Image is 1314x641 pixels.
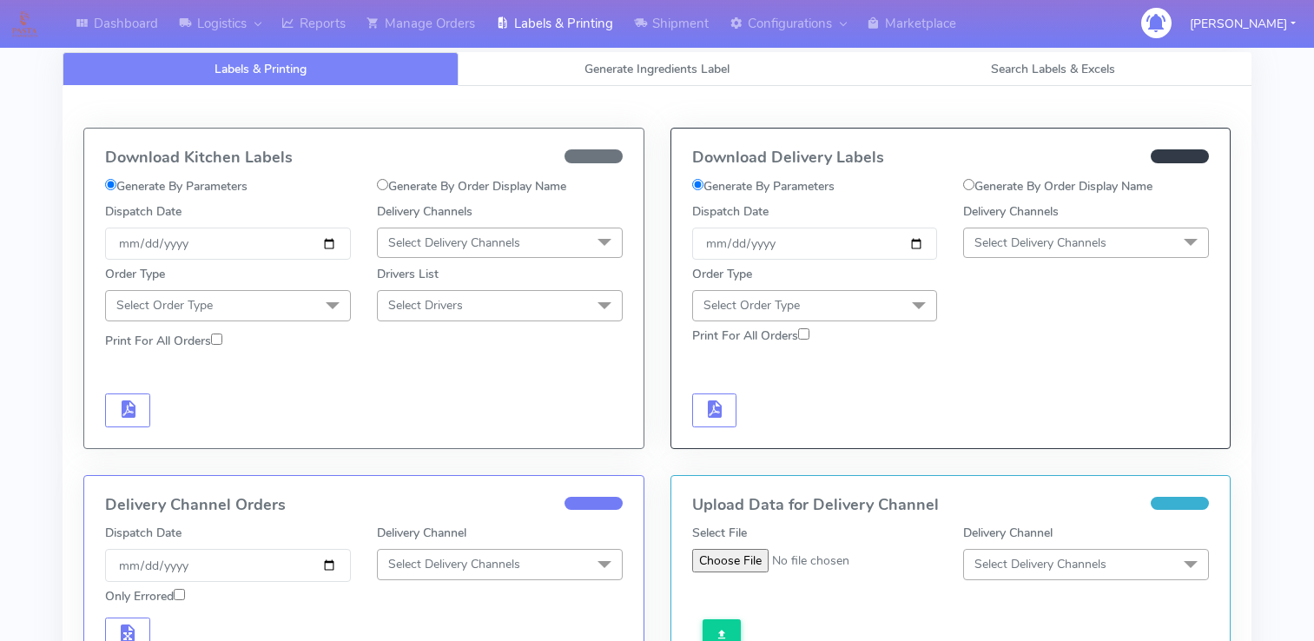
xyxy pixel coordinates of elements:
[692,202,769,221] label: Dispatch Date
[1177,6,1309,42] button: [PERSON_NAME]
[377,265,439,283] label: Drivers List
[692,149,1210,167] h4: Download Delivery Labels
[105,497,623,514] h4: Delivery Channel Orders
[105,524,182,542] label: Dispatch Date
[211,334,222,345] input: Print For All Orders
[388,297,463,314] span: Select Drivers
[963,179,974,190] input: Generate By Order Display Name
[377,179,388,190] input: Generate By Order Display Name
[584,61,730,77] span: Generate Ingredients Label
[174,589,185,600] input: Only Errored
[388,556,520,572] span: Select Delivery Channels
[105,265,165,283] label: Order Type
[105,179,116,190] input: Generate By Parameters
[974,556,1106,572] span: Select Delivery Channels
[105,587,185,605] label: Only Errored
[377,524,466,542] label: Delivery Channel
[703,297,800,314] span: Select Order Type
[692,497,1210,514] h4: Upload Data for Delivery Channel
[963,202,1059,221] label: Delivery Channels
[692,327,809,345] label: Print For All Orders
[692,177,835,195] label: Generate By Parameters
[116,297,213,314] span: Select Order Type
[63,52,1251,86] ul: Tabs
[692,179,703,190] input: Generate By Parameters
[215,61,307,77] span: Labels & Printing
[377,177,566,195] label: Generate By Order Display Name
[377,202,472,221] label: Delivery Channels
[105,149,623,167] h4: Download Kitchen Labels
[963,524,1053,542] label: Delivery Channel
[991,61,1115,77] span: Search Labels & Excels
[692,524,747,542] label: Select File
[692,265,752,283] label: Order Type
[105,202,182,221] label: Dispatch Date
[388,235,520,251] span: Select Delivery Channels
[974,235,1106,251] span: Select Delivery Channels
[963,177,1152,195] label: Generate By Order Display Name
[105,332,222,350] label: Print For All Orders
[105,177,248,195] label: Generate By Parameters
[798,328,809,340] input: Print For All Orders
